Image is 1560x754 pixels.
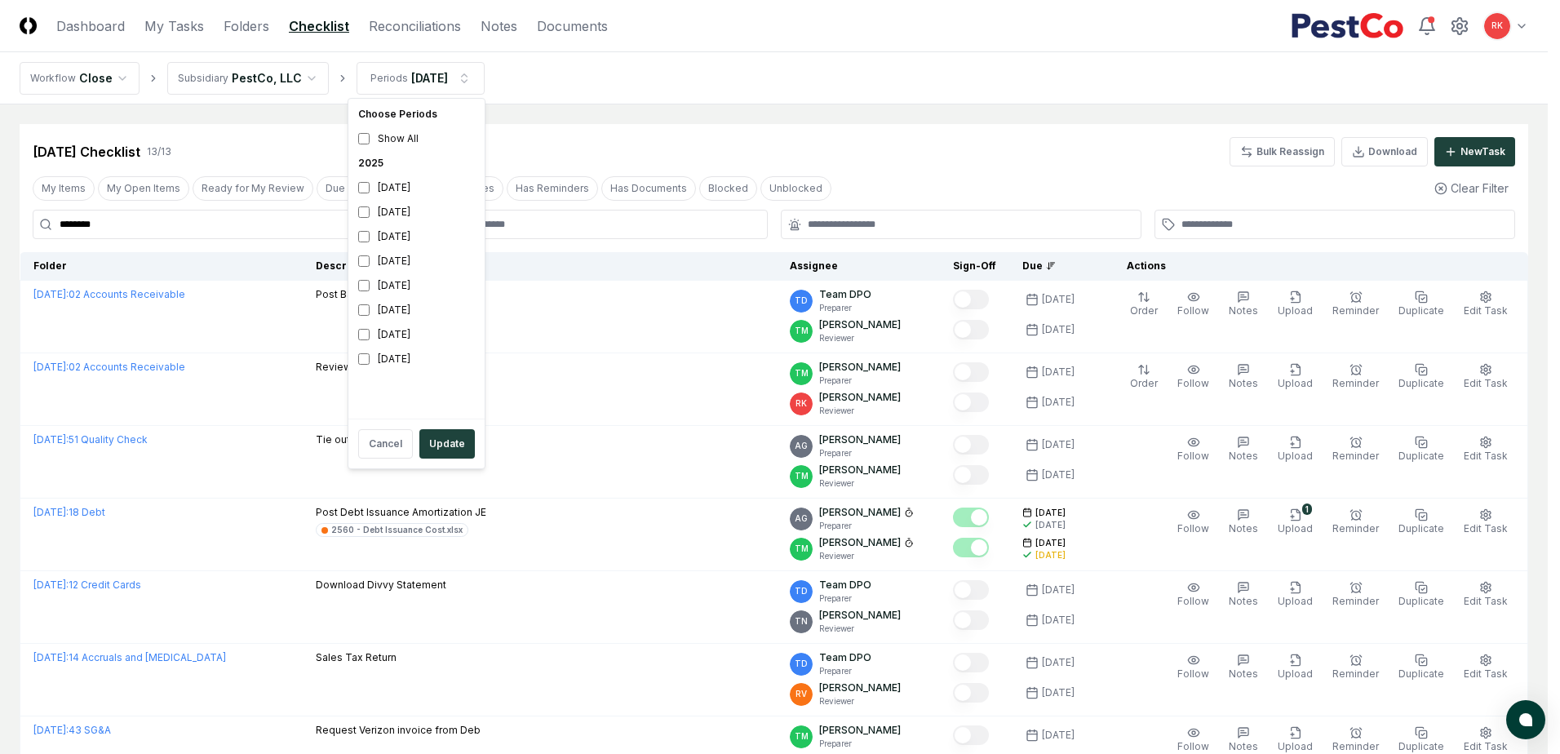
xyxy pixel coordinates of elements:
[352,175,481,200] div: [DATE]
[352,224,481,249] div: [DATE]
[352,347,481,371] div: [DATE]
[352,200,481,224] div: [DATE]
[352,151,481,175] div: 2025
[352,102,481,126] div: Choose Periods
[358,429,413,459] button: Cancel
[352,273,481,298] div: [DATE]
[352,249,481,273] div: [DATE]
[352,298,481,322] div: [DATE]
[352,126,481,151] div: Show All
[352,322,481,347] div: [DATE]
[419,429,475,459] button: Update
